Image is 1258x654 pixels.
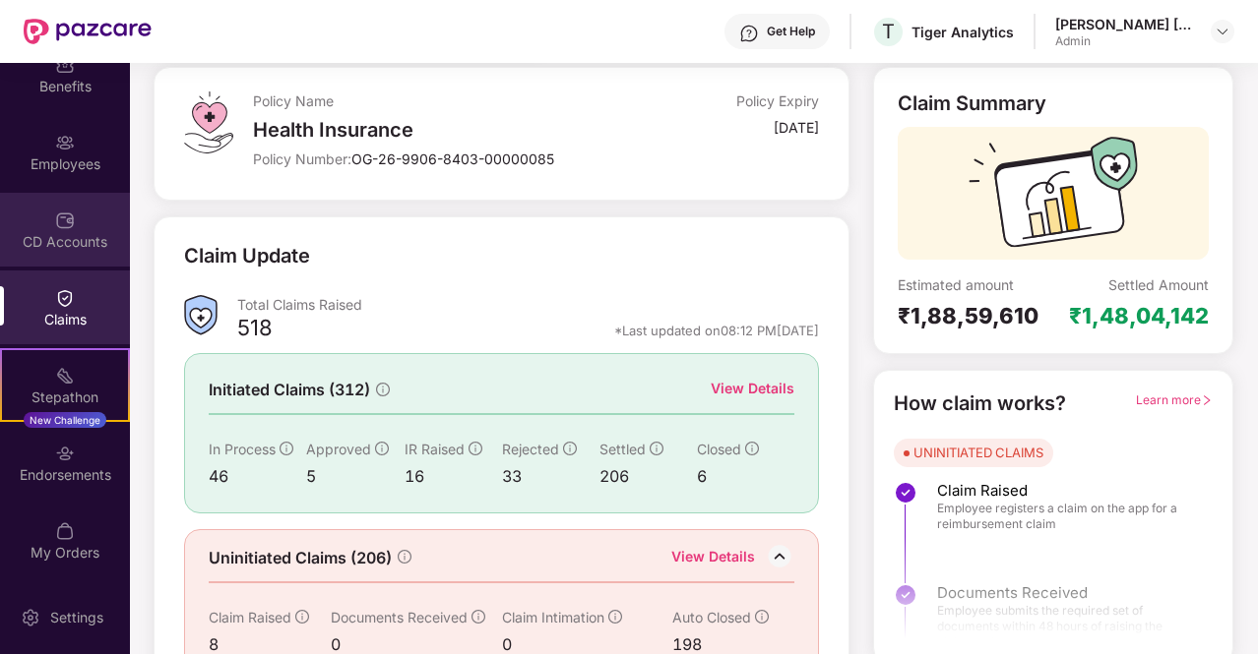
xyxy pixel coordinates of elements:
span: info-circle [295,610,309,624]
span: Initiated Claims (312) [209,378,370,402]
span: info-circle [650,442,663,455]
span: info-circle [398,550,411,564]
div: How claim works? [894,388,1066,419]
span: info-circle [469,442,482,455]
div: 5 [306,464,404,489]
span: info-circle [376,383,390,396]
span: Settled [599,441,646,457]
span: right [1201,394,1213,406]
img: New Pazcare Logo [24,19,152,44]
div: Settled Amount [1108,275,1209,294]
div: Admin [1055,33,1193,49]
img: svg+xml;base64,PHN2ZyBpZD0iQ0RfQWNjb3VudHMiIGRhdGEtbmFtZT0iQ0QgQWNjb3VudHMiIHhtbG5zPSJodHRwOi8vd3... [55,210,75,230]
div: 6 [697,464,794,489]
span: Uninitiated Claims (206) [209,546,392,570]
span: Claim Intimation [502,609,604,625]
span: OG-26-9906-8403-00000085 [351,150,554,167]
div: Policy Name [253,91,631,110]
img: svg+xml;base64,PHN2ZyBpZD0iRW1wbG95ZWVzIiB4bWxucz0iaHR0cDovL3d3dy53My5vcmcvMjAwMC9zdmciIHdpZHRoPS... [55,133,75,152]
div: Policy Expiry [736,91,819,110]
span: Auto Closed [672,609,751,625]
span: Approved [306,441,371,457]
div: Health Insurance [253,118,631,142]
span: info-circle [472,610,485,624]
div: *Last updated on 08:12 PM[DATE] [614,322,819,339]
div: [DATE] [774,118,819,137]
div: ₹1,88,59,610 [898,302,1053,329]
img: svg+xml;base64,PHN2ZyBpZD0iU2V0dGluZy0yMHgyMCIgeG1sbnM9Imh0dHA6Ly93d3cudzMub3JnLzIwMDAvc3ZnIiB3aW... [21,608,40,627]
span: info-circle [563,442,577,455]
div: Stepathon [2,387,128,407]
span: info-circle [755,610,769,624]
img: svg+xml;base64,PHN2ZyBpZD0iTXlfT3JkZXJzIiBkYXRhLW5hbWU9Ik15IE9yZGVycyIgeG1sbnM9Imh0dHA6Ly93d3cudz... [55,521,75,541]
img: svg+xml;base64,PHN2ZyB3aWR0aD0iMTcyIiBoZWlnaHQ9IjExMyIgdmlld0JveD0iMCAwIDE3MiAxMTMiIGZpbGw9Im5vbm... [969,137,1138,260]
span: Rejected [502,441,559,457]
div: [PERSON_NAME] [PERSON_NAME] [1055,15,1193,33]
div: 33 [502,464,599,489]
img: svg+xml;base64,PHN2ZyBpZD0iRHJvcGRvd24tMzJ4MzIiIHhtbG5zPSJodHRwOi8vd3d3LnczLm9yZy8yMDAwL3N2ZyIgd2... [1215,24,1230,39]
div: Claim Summary [898,91,1046,115]
div: View Details [711,378,794,399]
span: T [882,20,895,43]
img: svg+xml;base64,PHN2ZyBpZD0iU3RlcC1Eb25lLTMyeDMyIiB4bWxucz0iaHR0cDovL3d3dy53My5vcmcvMjAwMC9zdmciIH... [894,481,917,505]
div: Get Help [767,24,815,39]
img: svg+xml;base64,PHN2ZyBpZD0iRW5kb3JzZW1lbnRzIiB4bWxucz0iaHR0cDovL3d3dy53My5vcmcvMjAwMC9zdmciIHdpZH... [55,444,75,463]
span: Learn more [1136,392,1213,407]
div: 16 [405,464,502,489]
div: Estimated amount [898,275,1053,294]
span: info-circle [375,442,389,455]
div: View Details [671,546,755,571]
img: DownIcon [765,542,794,571]
span: IR Raised [405,441,465,457]
div: Claim Update [184,241,310,271]
div: ₹1,48,04,142 [1069,302,1209,329]
div: Settings [44,608,109,627]
span: Employee registers a claim on the app for a reimbursement claim [937,501,1193,532]
span: info-circle [280,442,293,455]
img: svg+xml;base64,PHN2ZyBpZD0iQmVuZWZpdHMiIHhtbG5zPSJodHRwOi8vd3d3LnczLm9yZy8yMDAwL3N2ZyIgd2lkdGg9Ij... [55,55,75,75]
span: In Process [209,441,276,457]
span: info-circle [608,610,622,624]
img: svg+xml;base64,PHN2ZyBpZD0iSGVscC0zMngzMiIgeG1sbnM9Imh0dHA6Ly93d3cudzMub3JnLzIwMDAvc3ZnIiB3aWR0aD... [739,24,759,43]
span: Closed [697,441,741,457]
div: 46 [209,464,306,489]
div: 518 [237,314,273,347]
span: Documents Received [331,609,468,625]
div: 206 [599,464,697,489]
div: New Challenge [24,412,106,428]
img: svg+xml;base64,PHN2ZyB4bWxucz0iaHR0cDovL3d3dy53My5vcmcvMjAwMC9zdmciIHdpZHRoPSIyMSIgaGVpZ2h0PSIyMC... [55,366,75,386]
span: Claim Raised [209,609,291,625]
span: info-circle [745,442,759,455]
img: ClaimsSummaryIcon [184,295,218,335]
div: Policy Number: [253,149,631,168]
div: Total Claims Raised [237,295,819,314]
span: Claim Raised [937,481,1193,501]
img: svg+xml;base64,PHN2ZyB4bWxucz0iaHR0cDovL3d3dy53My5vcmcvMjAwMC9zdmciIHdpZHRoPSI0OS4zMiIgaGVpZ2h0PS... [184,91,232,153]
div: Tiger Analytics [912,23,1014,41]
div: UNINITIATED CLAIMS [913,443,1043,462]
img: svg+xml;base64,PHN2ZyBpZD0iQ2xhaW0iIHhtbG5zPSJodHRwOi8vd3d3LnczLm9yZy8yMDAwL3N2ZyIgd2lkdGg9IjIwIi... [55,288,75,308]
